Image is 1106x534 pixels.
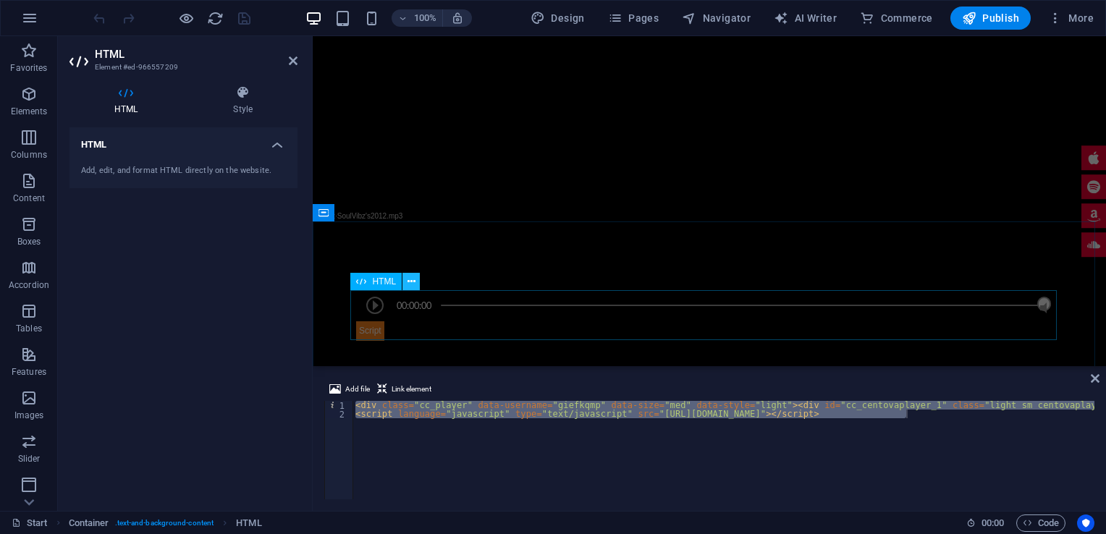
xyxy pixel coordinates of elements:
span: : [992,517,994,528]
div: Add, edit, and format HTML directly on the website. [81,165,286,177]
i: Reload page [207,10,224,27]
p: Features [12,366,46,378]
span: . text-and-background-content [115,514,214,532]
button: Click here to leave preview mode and continue editing [177,9,195,27]
a: Click to cancel selection. Double-click to open Pages [12,514,48,532]
p: Accordion [9,279,49,291]
div: 1 [325,401,354,410]
p: Columns [11,149,47,161]
button: AI Writer [768,7,843,30]
span: AI Writer [774,11,837,25]
button: Navigator [676,7,756,30]
span: Pages [608,11,659,25]
button: Add file [327,381,372,398]
button: Link element [375,381,434,398]
p: Favorites [10,62,47,74]
span: Link element [392,381,431,398]
span: Code [1023,514,1059,532]
p: Boxes [17,236,41,247]
span: Design [531,11,585,25]
span: Navigator [682,11,751,25]
span: Commerce [860,11,933,25]
h6: 100% [413,9,436,27]
button: Code [1016,514,1065,532]
span: 00 00 [982,514,1004,532]
button: Commerce [854,7,939,30]
nav: breadcrumb [69,514,262,532]
h2: HTML [95,48,297,61]
h4: HTML [69,127,297,153]
span: More [1048,11,1094,25]
p: Slider [18,453,41,465]
span: Add file [345,381,370,398]
h6: Session time [966,514,1005,532]
p: Tables [16,323,42,334]
button: Publish [950,7,1031,30]
p: Images [14,410,44,421]
span: HTML [372,277,396,286]
p: Elements [11,106,48,117]
button: More [1042,7,1099,30]
span: Click to select. Double-click to edit [236,514,261,532]
h4: Style [188,85,297,116]
button: Usercentrics [1077,514,1094,532]
button: reload [206,9,224,27]
p: Content [13,192,45,204]
button: 100% [392,9,443,27]
h3: Element #ed-966557209 [95,61,269,74]
i: On resize automatically adjust zoom level to fit chosen device. [451,12,464,25]
h4: HTML [69,85,188,116]
span: Click to select. Double-click to edit [69,514,109,532]
span: Publish [962,11,1019,25]
button: Pages [602,7,664,30]
div: Design (Ctrl+Alt+Y) [525,7,591,30]
button: Design [525,7,591,30]
div: 2 [325,410,354,418]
